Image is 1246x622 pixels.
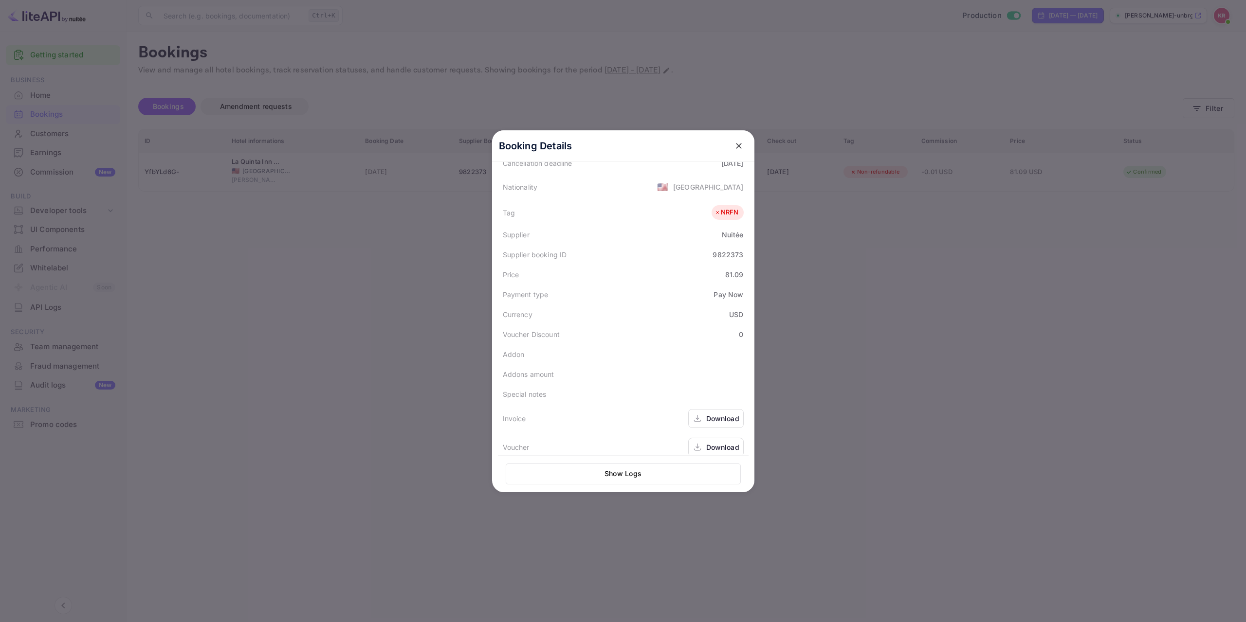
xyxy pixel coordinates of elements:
div: Nuitée [722,230,744,240]
div: 0 [739,329,743,339]
div: Payment type [503,289,549,300]
p: Booking Details [499,139,572,153]
div: Voucher [503,442,530,452]
div: 9822373 [713,249,743,260]
div: Addons amount [503,369,554,379]
div: Special notes [503,389,547,399]
div: Cancellation deadline [503,158,572,168]
button: Show Logs [506,463,741,484]
div: Voucher Discount [503,329,560,339]
div: Pay Now [714,289,743,300]
span: United States [657,178,668,195]
div: Price [503,269,519,280]
div: NRFN [714,208,739,217]
div: 81.09 [725,269,744,280]
div: Tag [503,208,515,218]
div: USD [729,309,743,320]
div: [DATE] [721,158,744,168]
button: close [730,137,748,155]
div: Nationality [503,182,538,192]
div: Invoice [503,413,526,424]
div: Currency [503,309,532,320]
div: Addon [503,349,525,359]
div: Supplier booking ID [503,249,567,260]
div: Supplier [503,230,530,240]
div: Download [706,442,739,452]
div: Download [706,413,739,424]
div: [GEOGRAPHIC_DATA] [673,182,744,192]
